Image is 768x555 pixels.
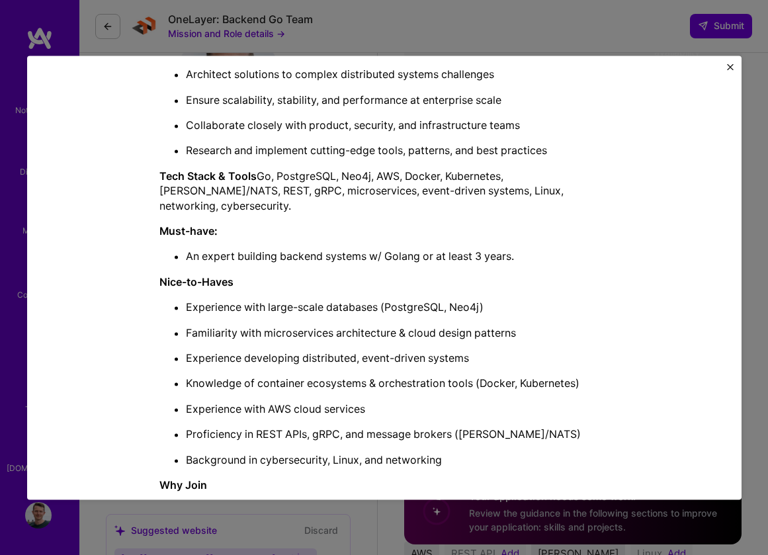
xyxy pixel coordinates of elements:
[159,478,207,491] strong: Why Join
[186,93,609,107] p: Ensure scalability, stability, and performance at enterprise scale
[159,169,257,183] strong: Tech Stack & Tools
[186,402,609,416] p: Experience with AWS cloud services
[186,351,609,365] p: Experience developing distributed, event-driven systems
[159,169,609,213] p: Go, PostgreSQL, Neo4j, AWS, Docker, Kubernetes, [PERSON_NAME]/NATS, REST, gRPC, microservices, ev...
[186,376,609,391] p: Knowledge of container ecosystems & orchestration tools (Docker, Kubernetes)
[159,224,218,237] strong: Must-have:
[186,427,609,442] p: Proficiency in REST APIs, gRPC, and message brokers ([PERSON_NAME]/NATS)
[727,64,734,77] button: Close
[186,325,609,340] p: Familiarity with microservices architecture & cloud design patterns
[159,275,234,288] strong: Nice-to-Haves
[186,144,609,158] p: Research and implement cutting-edge tools, patterns, and best practices
[186,300,609,315] p: Experience with large-scale databases (PostgreSQL, Neo4j)
[186,67,609,82] p: Architect solutions to complex distributed systems challenges
[186,118,609,132] p: Collaborate closely with product, security, and infrastructure teams
[186,249,609,264] p: An expert building backend systems w/ Golang or at least 3 years.
[186,452,609,467] p: Background in cybersecurity, Linux, and networking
